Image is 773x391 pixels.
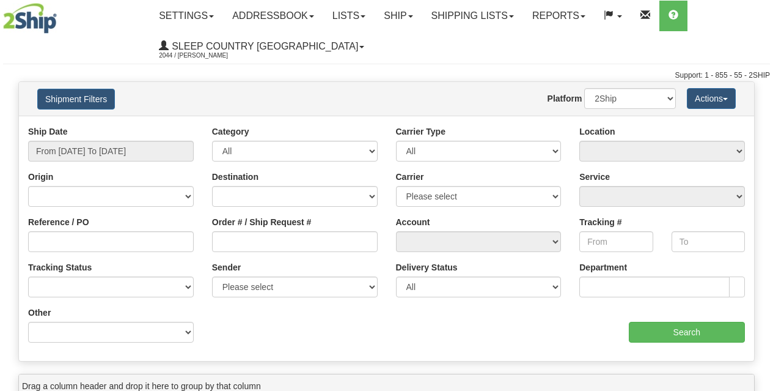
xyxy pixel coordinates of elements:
label: Department [579,261,627,274]
label: Delivery Status [396,261,458,274]
a: Settings [150,1,223,31]
img: logo2044.jpg [3,3,57,34]
label: Sender [212,261,241,274]
label: Location [579,125,615,138]
label: Service [579,171,610,183]
label: Tracking Status [28,261,92,274]
input: To [672,231,745,252]
span: 2044 / [PERSON_NAME] [159,50,251,62]
label: Order # / Ship Request # [212,216,312,228]
label: Platform [548,92,582,105]
span: Sleep Country [GEOGRAPHIC_DATA] [169,41,358,51]
a: Reports [523,1,595,31]
a: Lists [323,1,375,31]
label: Category [212,125,249,138]
label: Ship Date [28,125,68,138]
label: Reference / PO [28,216,89,228]
button: Actions [687,88,736,109]
div: Support: 1 - 855 - 55 - 2SHIP [3,70,770,81]
a: Ship [375,1,422,31]
label: Tracking # [579,216,621,228]
a: Sleep Country [GEOGRAPHIC_DATA] 2044 / [PERSON_NAME] [150,31,373,62]
input: From [579,231,653,252]
a: Shipping lists [422,1,523,31]
label: Carrier [396,171,424,183]
label: Carrier Type [396,125,445,138]
button: Shipment Filters [37,89,115,110]
iframe: chat widget [745,133,772,258]
label: Destination [212,171,258,183]
input: Search [629,322,746,343]
label: Other [28,307,51,319]
a: Addressbook [223,1,323,31]
label: Origin [28,171,53,183]
label: Account [396,216,430,228]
